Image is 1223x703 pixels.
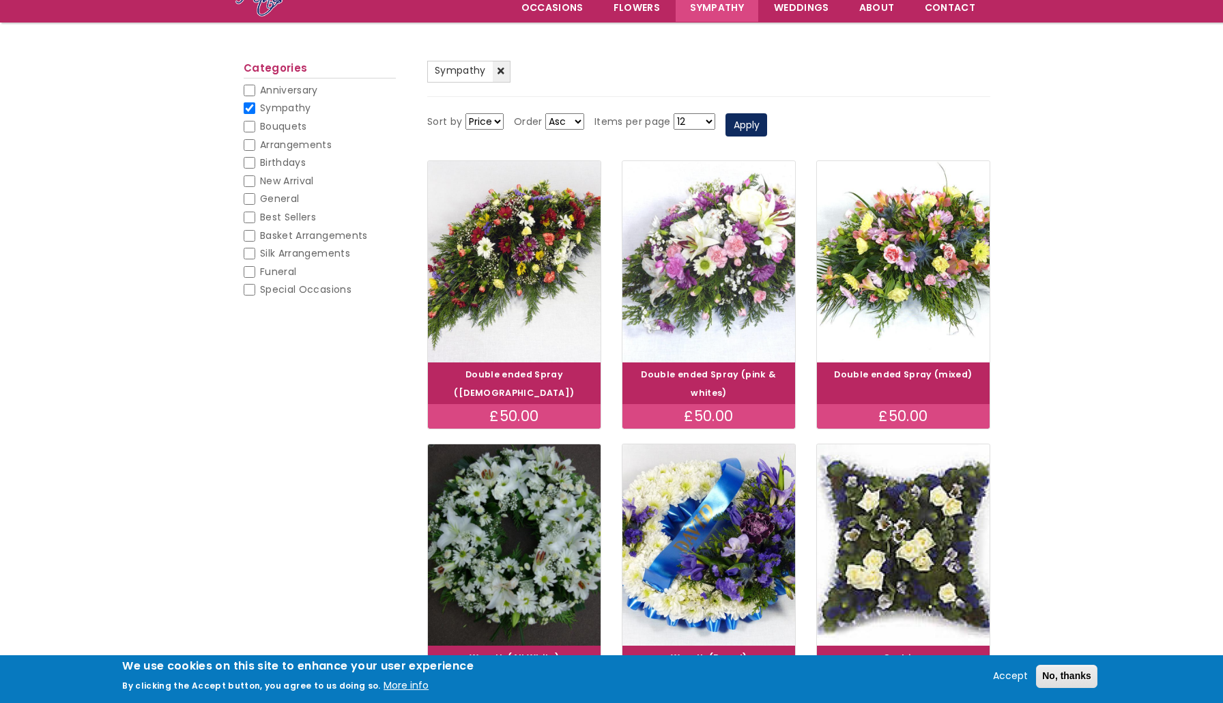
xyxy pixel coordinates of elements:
label: Sort by [427,114,462,130]
img: Wreath (Based) [622,444,795,646]
span: Funeral [260,265,296,278]
h2: Categories [244,62,396,78]
div: £50.00 [428,404,601,429]
a: Cushion [883,652,923,663]
div: £50.00 [622,404,795,429]
a: Double ended Spray ([DEMOGRAPHIC_DATA]) [454,369,574,399]
span: Special Occasions [260,283,351,296]
label: Items per page [594,114,671,130]
img: Wreath (All White) [428,444,601,646]
a: Wreath (All White) [470,652,559,663]
span: Sympathy [260,101,311,115]
a: Double ended Spray (mixed) [834,369,972,380]
a: Double ended Spray (pink & whites) [641,369,776,399]
button: More info [384,678,429,694]
img: Cushion [817,444,990,646]
span: Basket Arrangements [260,229,368,242]
p: By clicking the Accept button, you agree to us doing so. [122,680,381,691]
span: Best Sellers [260,210,316,224]
img: Double ended Spray (Male) [428,161,601,362]
span: Arrangements [260,138,332,152]
img: Double ended Spray (pink & whites) [612,149,806,374]
h2: We use cookies on this site to enhance your user experience [122,659,474,674]
img: Double ended Spray (mixed) [817,161,990,362]
span: New Arrival [260,174,314,188]
span: Bouquets [260,119,307,133]
span: Silk Arrangements [260,246,350,260]
button: No, thanks [1036,665,1097,688]
label: Order [514,114,543,130]
a: Sympathy [427,61,510,83]
span: Sympathy [435,63,486,77]
span: Anniversary [260,83,318,97]
button: Accept [988,668,1033,685]
a: Wreath (Based) [671,652,747,663]
div: £50.00 [817,404,990,429]
span: General [260,192,299,205]
button: Apply [725,113,767,137]
span: Birthdays [260,156,306,169]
